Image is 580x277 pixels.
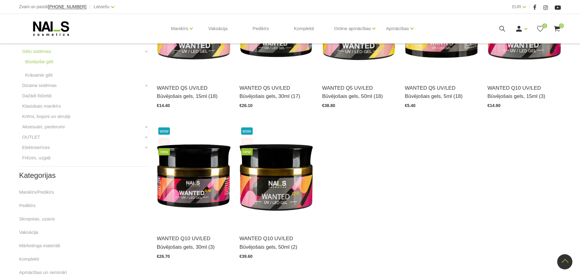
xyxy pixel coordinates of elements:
[22,144,50,151] a: Elektroierīces
[322,84,395,100] a: WANTED Q5 UV/LED Būvējošais gels, 50ml (18)
[529,3,530,11] span: |
[25,71,53,79] a: Krāsainie gēli
[542,23,547,28] span: 0
[240,103,253,108] span: €26.10
[157,234,230,251] a: WANTED Q10 UV/LED Būvējošais gels, 30ml (3)
[512,3,521,10] a: EUR
[145,133,148,141] a: +
[405,84,478,100] a: WANTED Q5 UV/LED Būvējošais gels, 5ml (18)
[241,127,253,135] span: wow
[240,126,313,227] img: Gels WANTED NAILS cosmetics tehniķu komanda ir radījusi gelu, kas ilgi jau ir katra meistara mekl...
[334,16,371,41] a: Online apmācības
[405,103,415,108] span: €5.40
[322,103,335,108] span: €38.80
[94,3,110,10] a: Latviešu
[158,138,170,145] span: top
[22,48,51,55] a: Gēlu sistēmas
[157,254,170,259] span: €26.70
[536,25,544,33] a: 0
[145,144,148,151] a: +
[145,48,148,55] a: +
[158,127,170,135] span: wow
[19,242,60,249] a: Mārketinga materiāli
[248,14,274,43] a: Pedikīrs
[22,123,65,130] a: Aksesuāri, piederumi
[157,84,230,100] a: WANTED Q5 UV/LED Būvējošais gels, 15ml (18)
[203,14,232,43] a: Vaksācija
[48,4,86,9] span: [PHONE_NUMBER]
[48,5,86,9] a: [PHONE_NUMBER]
[25,58,54,65] a: Būvējošie gēli
[22,113,70,120] a: Krēmi, losjoni un skrubji
[19,269,67,276] a: Apmācības un semināri
[240,234,313,251] a: WANTED Q10 UV/LED Būvējošais gels, 50ml (2)
[19,202,36,209] a: Pedikīrs
[22,82,57,89] a: Dizaina sistēmas
[158,148,170,155] span: new
[22,133,40,141] a: OUTLET
[90,3,91,11] span: |
[240,254,253,259] span: €39.60
[289,14,319,43] a: Komplekti
[559,23,564,28] span: 0
[487,103,501,108] span: €14.90
[19,3,86,11] div: Zvani un pasūti
[19,229,38,236] a: Vaksācija
[22,154,51,161] a: Frēzes, uzgaļi
[487,84,561,100] a: WANTED Q10 UV/LED Būvējošais gels, 15ml (3)
[19,189,54,196] a: Manikīrs/Pedikīrs
[241,138,253,145] span: top
[171,16,188,41] a: Manikīrs
[19,171,148,179] h2: Kategorijas
[240,84,313,100] a: WANTED Q5 UV/LED Būvējošais gels, 30ml (17)
[145,123,148,130] a: +
[22,92,52,99] a: Dažādi līdzekļi
[19,215,55,223] a: Skropstas, uzacis
[157,103,170,108] span: €14.40
[19,255,39,263] a: Komplekti
[386,16,409,41] a: Apmācības
[553,25,561,33] a: 0
[145,82,148,89] a: +
[22,102,61,110] a: Klasiskais manikīrs
[241,148,253,155] span: new
[157,126,230,227] img: Gels WANTED NAILS cosmetics tehniķu komanda ir radījusi gelu, kas ilgi jau ir katra meistara mekl...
